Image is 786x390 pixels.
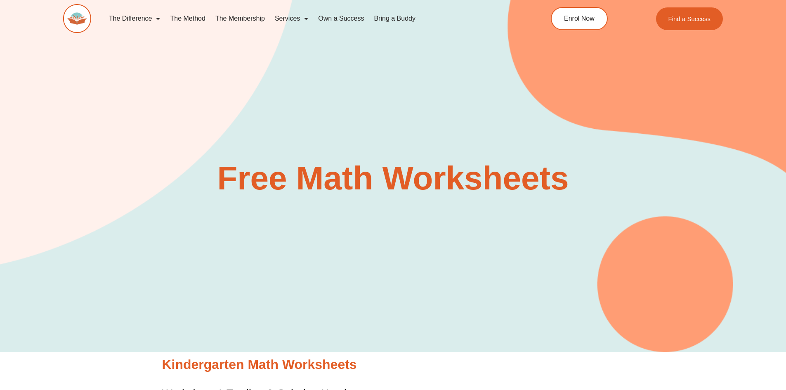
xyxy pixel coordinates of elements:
h2: Kindergarten Math Worksheets [162,356,624,373]
a: Enrol Now [551,7,608,30]
a: Find a Success [656,7,723,30]
span: Find a Success [668,16,711,22]
a: Bring a Buddy [369,9,420,28]
a: The Membership [210,9,270,28]
span: Enrol Now [564,15,595,22]
h2: Free Math Worksheets [158,162,628,195]
a: Own a Success [313,9,369,28]
nav: Menu [104,9,513,28]
a: The Difference [104,9,165,28]
a: Services [270,9,313,28]
a: The Method [165,9,210,28]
